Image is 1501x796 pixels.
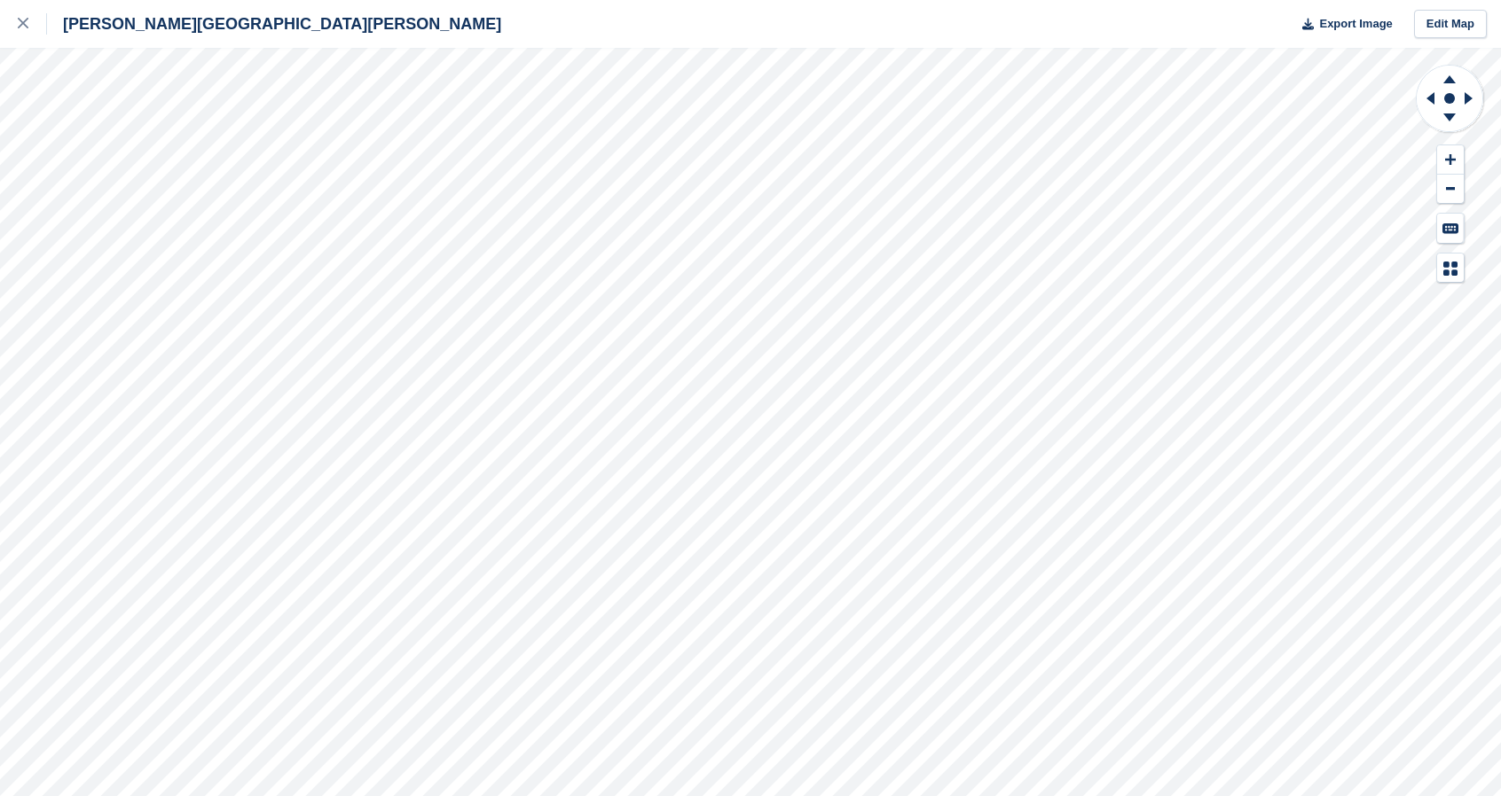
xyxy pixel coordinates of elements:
button: Map Legend [1437,254,1464,283]
button: Export Image [1292,10,1393,39]
a: Edit Map [1414,10,1487,39]
div: [PERSON_NAME][GEOGRAPHIC_DATA][PERSON_NAME] [47,13,501,35]
button: Zoom In [1437,145,1464,175]
button: Keyboard Shortcuts [1437,214,1464,243]
button: Zoom Out [1437,175,1464,204]
span: Export Image [1319,15,1392,33]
